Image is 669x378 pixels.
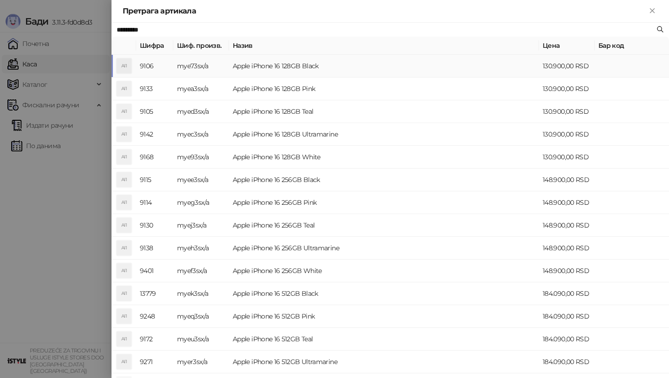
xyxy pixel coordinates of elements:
[117,309,131,324] div: AI1
[117,354,131,369] div: AI1
[229,282,539,305] td: Apple iPhone 16 512GB Black
[539,78,595,100] td: 130.900,00 RSD
[117,241,131,255] div: AI1
[117,59,131,73] div: AI1
[136,237,173,260] td: 9138
[117,104,131,119] div: AI1
[173,78,229,100] td: myea3sx/a
[117,127,131,142] div: AI1
[123,6,647,17] div: Претрага артикала
[229,351,539,373] td: Apple iPhone 16 512GB Ultramarine
[539,37,595,55] th: Цена
[136,169,173,191] td: 9115
[136,305,173,328] td: 9248
[173,237,229,260] td: myeh3sx/a
[539,100,595,123] td: 130.900,00 RSD
[229,146,539,169] td: Apple iPhone 16 128GB White
[229,37,539,55] th: Назив
[173,100,229,123] td: myed3sx/a
[539,55,595,78] td: 130.900,00 RSD
[647,6,658,17] button: Close
[539,282,595,305] td: 184.090,00 RSD
[136,100,173,123] td: 9105
[117,195,131,210] div: AI1
[539,328,595,351] td: 184.090,00 RSD
[173,351,229,373] td: myer3sx/a
[229,123,539,146] td: Apple iPhone 16 128GB Ultramarine
[539,351,595,373] td: 184.090,00 RSD
[173,37,229,55] th: Шиф. произв.
[229,169,539,191] td: Apple iPhone 16 256GB Black
[117,263,131,278] div: AI1
[136,328,173,351] td: 9172
[539,214,595,237] td: 148.900,00 RSD
[136,146,173,169] td: 9168
[229,328,539,351] td: Apple iPhone 16 512GB Teal
[173,260,229,282] td: myef3sx/a
[173,282,229,305] td: myek3sx/a
[117,150,131,164] div: AI1
[173,305,229,328] td: myeq3sx/a
[229,260,539,282] td: Apple iPhone 16 256GB White
[229,237,539,260] td: Apple iPhone 16 256GB Ultramarine
[539,191,595,214] td: 148.900,00 RSD
[117,332,131,346] div: AI1
[539,305,595,328] td: 184.090,00 RSD
[173,123,229,146] td: myec3sx/a
[173,55,229,78] td: mye73sx/a
[136,123,173,146] td: 9142
[136,351,173,373] td: 9271
[539,123,595,146] td: 130.900,00 RSD
[117,218,131,233] div: AI1
[173,214,229,237] td: myej3sx/a
[173,169,229,191] td: myee3sx/a
[173,328,229,351] td: myeu3sx/a
[229,214,539,237] td: Apple iPhone 16 256GB Teal
[539,260,595,282] td: 148.900,00 RSD
[595,37,669,55] th: Бар код
[539,169,595,191] td: 148.900,00 RSD
[117,286,131,301] div: AI1
[229,191,539,214] td: Apple iPhone 16 256GB Pink
[136,78,173,100] td: 9133
[229,55,539,78] td: Apple iPhone 16 128GB Black
[136,214,173,237] td: 9130
[136,37,173,55] th: Шифра
[117,172,131,187] div: AI1
[539,146,595,169] td: 130.900,00 RSD
[539,237,595,260] td: 148.900,00 RSD
[229,305,539,328] td: Apple iPhone 16 512GB Pink
[136,55,173,78] td: 9106
[136,260,173,282] td: 9401
[117,81,131,96] div: AI1
[173,191,229,214] td: myeg3sx/a
[229,100,539,123] td: Apple iPhone 16 128GB Teal
[136,282,173,305] td: 13779
[229,78,539,100] td: Apple iPhone 16 128GB Pink
[136,191,173,214] td: 9114
[173,146,229,169] td: mye93sx/a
